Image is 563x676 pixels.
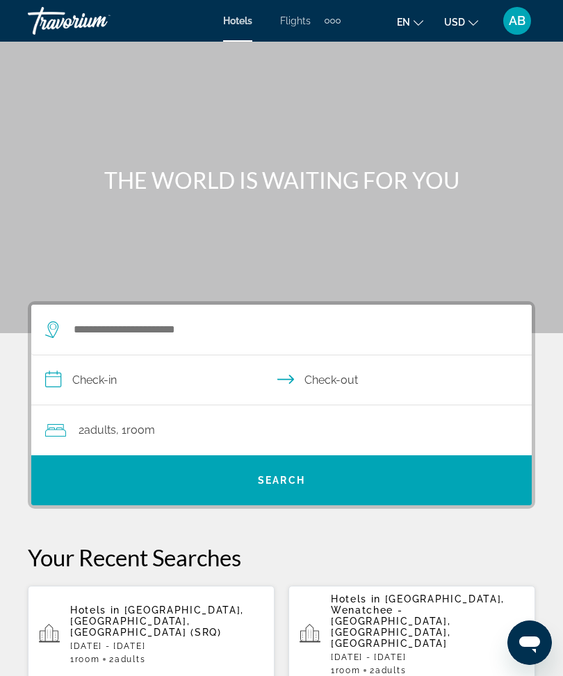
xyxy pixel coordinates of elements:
[331,652,524,662] p: [DATE] - [DATE]
[70,641,263,651] p: [DATE] - [DATE]
[331,666,360,675] span: 1
[70,605,244,638] span: [GEOGRAPHIC_DATA], [GEOGRAPHIC_DATA], [GEOGRAPHIC_DATA] (SRQ)
[70,605,120,616] span: Hotels in
[31,455,532,505] button: Search
[84,423,116,437] span: Adults
[375,666,406,675] span: Adults
[331,593,381,605] span: Hotels in
[509,14,525,28] span: AB
[336,666,361,675] span: Room
[507,620,552,665] iframe: Button to launch messaging window
[75,654,100,664] span: Room
[258,475,305,486] span: Search
[70,654,99,664] span: 1
[397,17,410,28] span: en
[444,12,478,32] button: Change currency
[127,423,155,437] span: Room
[499,6,535,35] button: User Menu
[28,543,535,571] p: Your Recent Searches
[31,405,532,455] button: Travelers: 2 adults, 0 children
[444,17,465,28] span: USD
[280,15,311,26] a: Flights
[116,421,155,440] span: , 1
[31,355,532,405] button: Select check in and out date
[223,15,252,26] a: Hotels
[331,593,505,649] span: [GEOGRAPHIC_DATA], Wenatchee - [GEOGRAPHIC_DATA], [GEOGRAPHIC_DATA], [GEOGRAPHIC_DATA]
[31,305,532,505] div: Search widget
[115,654,145,664] span: Adults
[28,167,535,194] h1: THE WORLD IS WAITING FOR YOU
[397,12,423,32] button: Change language
[109,654,145,664] span: 2
[28,3,167,39] a: Travorium
[370,666,406,675] span: 2
[79,421,116,440] span: 2
[325,10,341,32] button: Extra navigation items
[72,319,497,340] input: Search hotel destination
